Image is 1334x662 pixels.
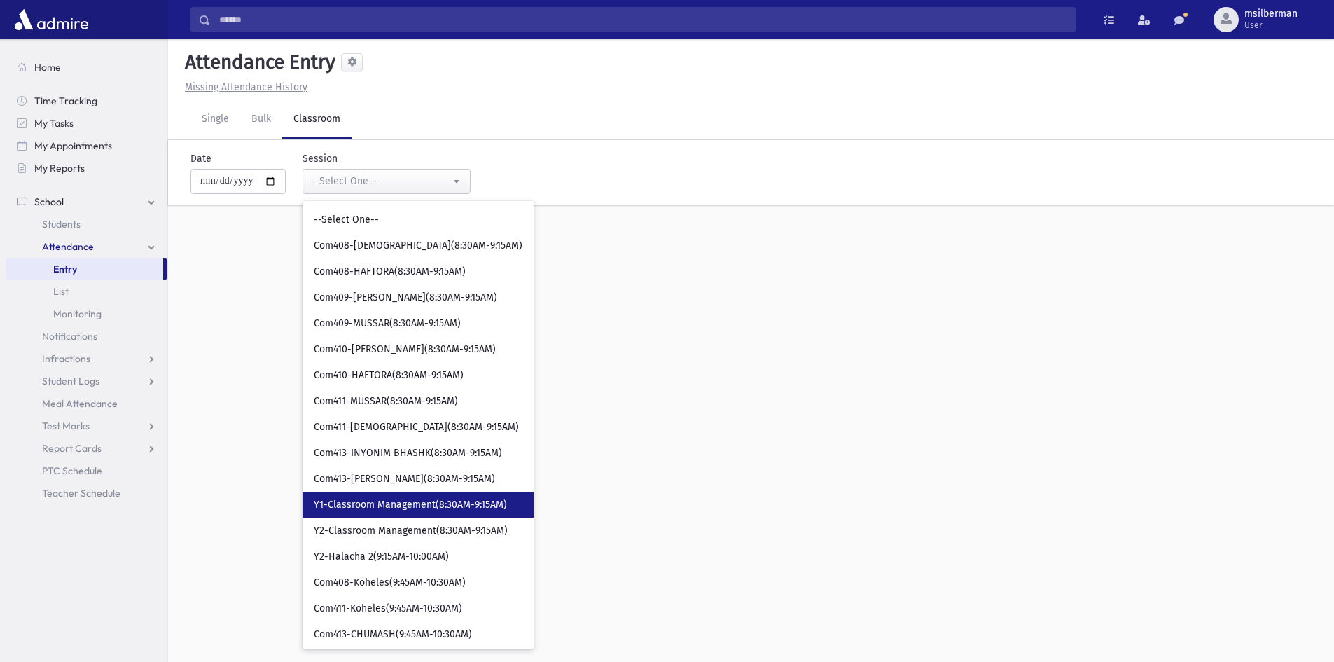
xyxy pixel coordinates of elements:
a: My Tasks [6,112,167,135]
span: Com409-MUSSAR(8:30AM-9:15AM) [314,317,461,331]
span: Home [34,61,61,74]
a: Teacher Schedule [6,482,167,504]
span: Meal Attendance [42,397,118,410]
span: Com408-Koheles(9:45AM-10:30AM) [314,576,466,590]
span: User [1244,20,1298,31]
a: Missing Attendance History [179,81,307,93]
span: PTC Schedule [42,464,102,477]
a: Monitoring [6,303,167,325]
a: Meal Attendance [6,392,167,415]
span: Student Logs [42,375,99,387]
a: Report Cards [6,437,167,460]
u: Missing Attendance History [185,81,307,93]
span: My Tasks [34,117,74,130]
span: Y1-Classroom Management(8:30AM-9:15AM) [314,498,507,512]
h5: Attendance Entry [179,50,335,74]
span: Test Marks [42,420,90,432]
span: Students [42,218,81,230]
a: Test Marks [6,415,167,437]
a: Students [6,213,167,235]
span: Com409-[PERSON_NAME](8:30AM-9:15AM) [314,291,497,305]
span: Com413-CHUMASH(9:45AM-10:30AM) [314,628,472,642]
span: School [34,195,64,208]
a: Notifications [6,325,167,347]
span: Y2-Halacha 2(9:15AM-10:00AM) [314,550,449,564]
a: School [6,191,167,213]
span: Teacher Schedule [42,487,120,499]
a: Single [190,100,240,139]
span: Y2-Classroom Management(8:30AM-9:15AM) [314,524,508,538]
span: Time Tracking [34,95,97,107]
span: Com411-Koheles(9:45AM-10:30AM) [314,602,462,616]
span: Com413-INYONIM BHASHK(8:30AM-9:15AM) [314,446,502,460]
span: Com411-[DEMOGRAPHIC_DATA](8:30AM-9:15AM) [314,420,519,434]
span: Com408-[DEMOGRAPHIC_DATA](8:30AM-9:15AM) [314,239,522,253]
span: Com413-[PERSON_NAME](8:30AM-9:15AM) [314,472,495,486]
a: My Reports [6,157,167,179]
a: Home [6,56,167,78]
button: --Select One-- [303,169,471,194]
span: Com410-[PERSON_NAME](8:30AM-9:15AM) [314,343,496,357]
span: Attendance [42,240,94,253]
a: Entry [6,258,163,280]
input: Search [211,7,1075,32]
span: Com411-MUSSAR(8:30AM-9:15AM) [314,394,458,408]
span: Notifications [42,330,97,343]
a: Infractions [6,347,167,370]
div: --Select One-- [312,174,450,188]
label: Date [190,151,211,166]
a: My Appointments [6,135,167,157]
span: List [53,285,69,298]
a: List [6,280,167,303]
a: Time Tracking [6,90,167,112]
span: msilberman [1244,8,1298,20]
a: Attendance [6,235,167,258]
a: Classroom [282,100,352,139]
span: Infractions [42,352,90,365]
label: Session [303,151,338,166]
span: My Appointments [34,139,112,152]
span: My Reports [34,162,85,174]
span: Monitoring [53,308,102,320]
img: AdmirePro [11,6,92,34]
span: Report Cards [42,442,102,455]
a: Bulk [240,100,282,139]
span: Com408-HAFTORA(8:30AM-9:15AM) [314,265,466,279]
a: PTC Schedule [6,460,167,482]
span: Com410-HAFTORA(8:30AM-9:15AM) [314,368,464,382]
span: Entry [53,263,77,275]
span: --Select One-- [314,213,379,227]
a: Student Logs [6,370,167,392]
